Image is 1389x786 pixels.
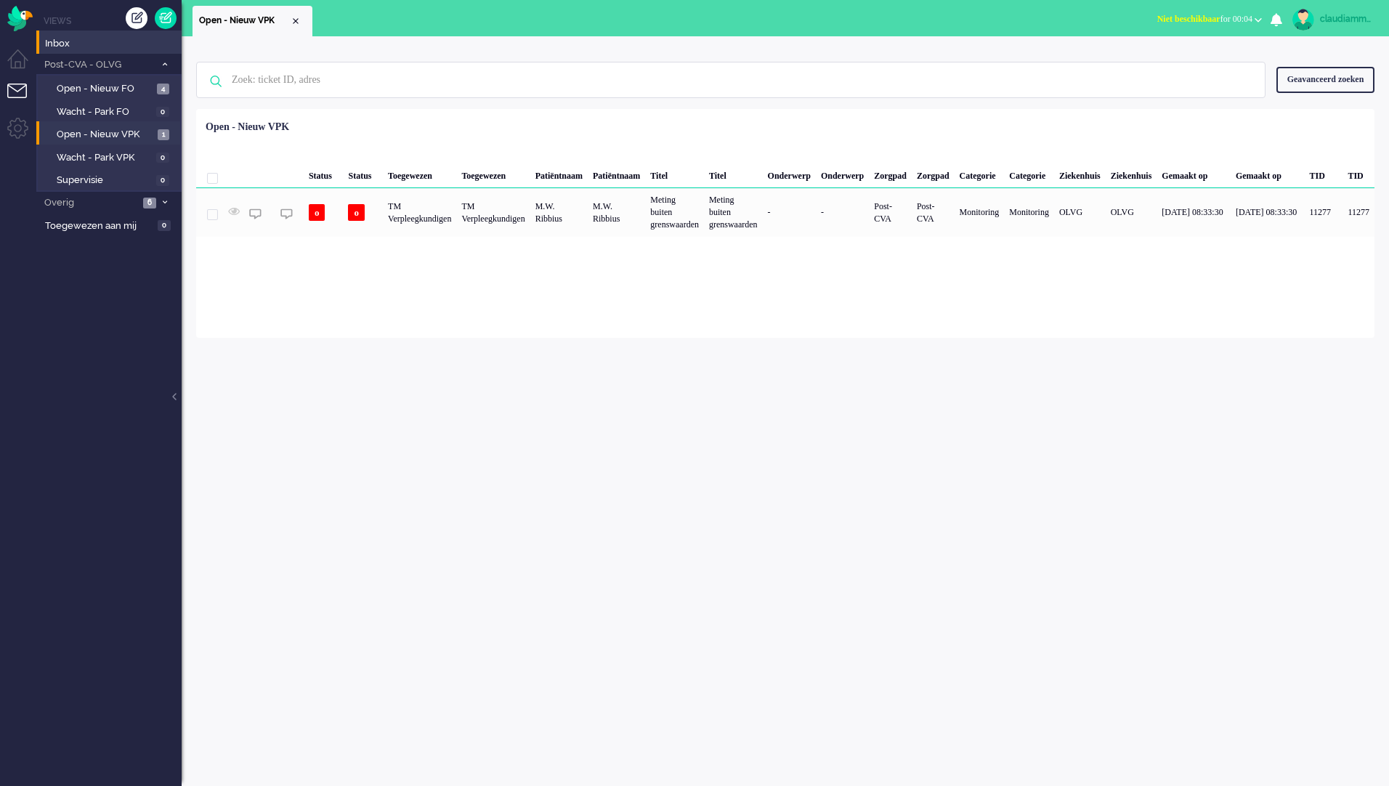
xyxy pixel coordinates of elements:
[1292,9,1314,31] img: avatar
[1305,188,1343,236] div: 11277
[45,37,182,51] span: Inbox
[1004,159,1054,188] div: Categorie
[1054,188,1106,236] div: OLVG
[816,159,869,188] div: Onderwerp
[530,188,588,236] div: M.W. Ribbius
[42,149,180,165] a: Wacht - Park VPK 0
[42,126,180,142] a: Open - Nieuw VPK 1
[383,188,456,236] div: TM Verpleegkundigen
[57,151,153,165] span: Wacht - Park VPK
[1004,188,1054,236] div: Monitoring
[206,120,289,134] div: Open - Nieuw VPK
[456,188,530,236] div: TM Verpleegkundigen
[42,103,180,119] a: Wacht - Park FO 0
[7,49,40,82] li: Dashboard menu
[57,174,153,187] span: Supervisie
[156,175,169,186] span: 0
[57,128,154,142] span: Open - Nieuw VPK
[196,188,1374,236] div: 11277
[42,80,180,96] a: Open - Nieuw FO 4
[304,159,344,188] div: Status
[1106,188,1157,236] div: OLVG
[588,188,645,236] div: M.W. Ribbius
[42,217,182,233] a: Toegewezen aan mij 0
[1231,188,1305,236] div: [DATE] 08:33:30
[42,35,182,51] a: Inbox
[197,62,235,100] img: ic-search-icon.svg
[955,159,1005,188] div: Categorie
[1157,159,1231,188] div: Gemaakt op
[1157,188,1231,236] div: [DATE] 08:33:30
[143,198,156,208] span: 6
[1149,4,1271,36] li: Niet beschikbaarfor 00:04
[7,84,40,116] li: Tickets menu
[343,159,383,188] div: Status
[869,159,912,188] div: Zorgpad
[280,208,293,220] img: ic_chat_grey.svg
[1276,67,1374,92] div: Geavanceerd zoeken
[763,188,816,236] div: -
[1343,159,1374,188] div: TID
[156,107,169,118] span: 0
[155,7,177,29] a: Quick Ticket
[530,159,588,188] div: Patiëntnaam
[869,188,912,236] div: Post-CVA
[7,9,33,20] a: Omnidesk
[1157,14,1252,24] span: for 00:04
[7,118,40,150] li: Admin menu
[645,159,704,188] div: Titel
[1231,159,1305,188] div: Gemaakt op
[45,219,153,233] span: Toegewezen aan mij
[1157,14,1220,24] span: Niet beschikbaar
[44,15,182,27] li: Views
[348,204,365,221] span: o
[383,159,456,188] div: Toegewezen
[1289,9,1374,31] a: claudiammsc
[7,6,33,31] img: flow_omnibird.svg
[221,62,1245,97] input: Zoek: ticket ID, adres
[1343,188,1374,236] div: 11277
[912,159,955,188] div: Zorgpad
[1305,159,1343,188] div: TID
[763,159,816,188] div: Onderwerp
[1320,12,1374,26] div: claudiammsc
[955,188,1005,236] div: Monitoring
[1054,159,1106,188] div: Ziekenhuis
[157,84,169,94] span: 4
[704,188,763,236] div: Meting buiten grenswaarden
[645,188,704,236] div: Meting buiten grenswaarden
[588,159,645,188] div: Patiëntnaam
[42,196,139,210] span: Overig
[57,82,153,96] span: Open - Nieuw FO
[199,15,290,27] span: Open - Nieuw VPK
[249,208,262,220] img: ic_chat_grey.svg
[1149,9,1271,30] button: Niet beschikbaarfor 00:04
[816,188,869,236] div: -
[456,159,530,188] div: Toegewezen
[42,58,155,72] span: Post-CVA - OLVG
[290,15,301,27] div: Close tab
[1106,159,1157,188] div: Ziekenhuis
[126,7,147,29] div: Creëer ticket
[309,204,325,221] span: o
[42,171,180,187] a: Supervisie 0
[158,129,169,140] span: 1
[57,105,153,119] span: Wacht - Park FO
[193,6,312,36] li: View
[912,188,955,236] div: Post-CVA
[158,220,171,231] span: 0
[156,153,169,163] span: 0
[704,159,763,188] div: Titel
